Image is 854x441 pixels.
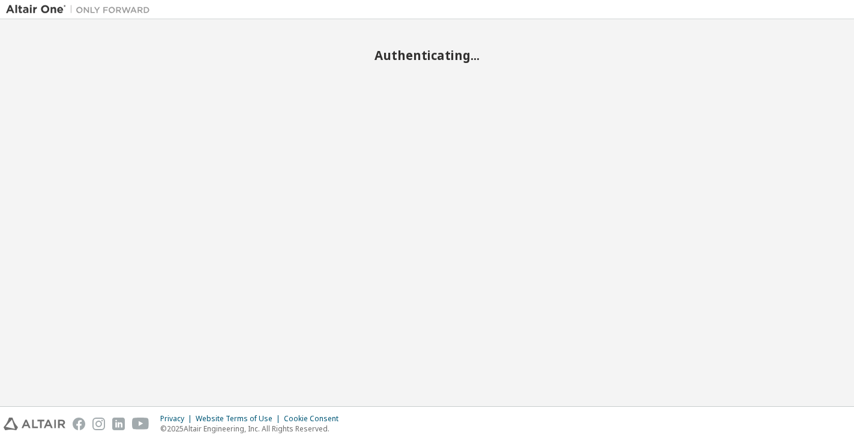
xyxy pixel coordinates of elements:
img: linkedin.svg [112,418,125,430]
p: © 2025 Altair Engineering, Inc. All Rights Reserved. [160,424,346,434]
img: facebook.svg [73,418,85,430]
img: altair_logo.svg [4,418,65,430]
h2: Authenticating... [6,47,848,63]
img: youtube.svg [132,418,149,430]
img: Altair One [6,4,156,16]
div: Cookie Consent [284,414,346,424]
div: Privacy [160,414,196,424]
div: Website Terms of Use [196,414,284,424]
img: instagram.svg [92,418,105,430]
